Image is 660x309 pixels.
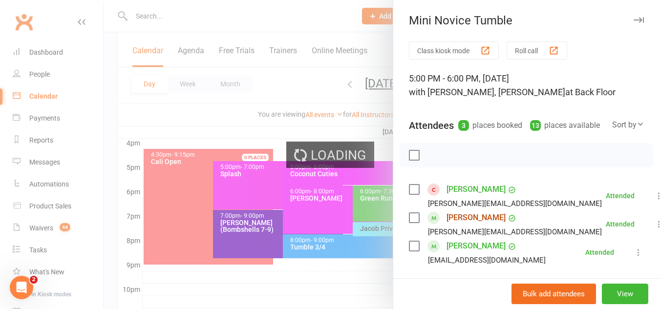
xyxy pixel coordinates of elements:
[409,119,454,132] div: Attendees
[507,41,567,60] button: Roll call
[511,284,596,304] button: Bulk add attendees
[565,87,616,97] span: at Back Floor
[530,119,600,132] div: places available
[428,254,546,267] div: [EMAIL_ADDRESS][DOMAIN_NAME]
[447,182,506,197] a: [PERSON_NAME]
[458,119,522,132] div: places booked
[409,87,565,97] span: with [PERSON_NAME], [PERSON_NAME]
[428,197,602,210] div: [PERSON_NAME][EMAIL_ADDRESS][DOMAIN_NAME]
[393,14,660,27] div: Mini Novice Tumble
[530,120,541,131] div: 13
[612,119,644,131] div: Sort by
[602,284,648,304] button: View
[606,221,635,227] div: Attended
[30,276,38,284] span: 2
[409,41,499,60] button: Class kiosk mode
[585,249,614,256] div: Attended
[458,120,469,131] div: 3
[606,192,635,199] div: Attended
[10,276,33,299] iframe: Intercom live chat
[428,226,602,238] div: [PERSON_NAME][EMAIL_ADDRESS][DOMAIN_NAME]
[447,210,506,226] a: [PERSON_NAME]
[447,238,506,254] a: [PERSON_NAME]
[409,72,644,99] div: 5:00 PM - 6:00 PM, [DATE]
